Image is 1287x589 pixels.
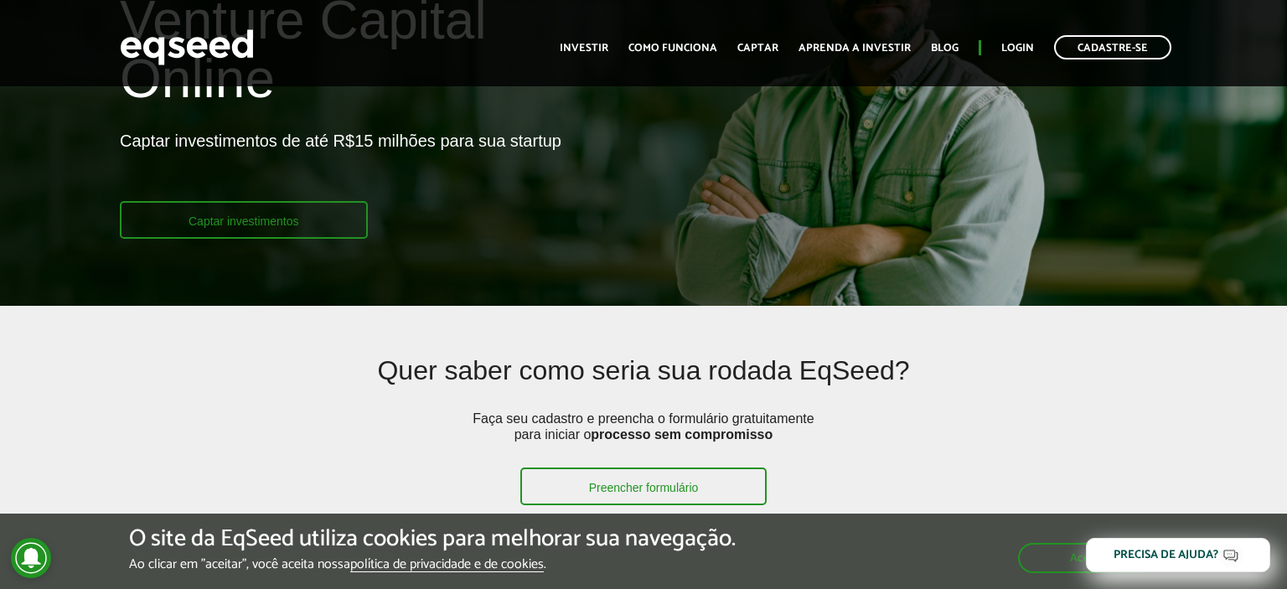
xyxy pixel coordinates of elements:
h5: O site da EqSeed utiliza cookies para melhorar sua navegação. [129,526,736,552]
a: Blog [931,43,959,54]
p: Faça seu cadastro e preencha o formulário gratuitamente para iniciar o [468,411,819,468]
strong: processo sem compromisso [591,427,773,442]
a: Aprenda a investir [799,43,911,54]
button: Aceitar [1018,543,1158,573]
a: Investir [560,43,608,54]
a: Cadastre-se [1054,35,1171,59]
h2: Quer saber como seria sua rodada EqSeed? [227,356,1060,411]
a: Login [1001,43,1034,54]
p: Captar investimentos de até R$15 milhões para sua startup [120,131,561,201]
a: Preencher formulário [520,468,768,505]
a: Captar [737,43,778,54]
a: política de privacidade e de cookies [350,558,544,572]
a: Como funciona [628,43,717,54]
img: EqSeed [120,25,254,70]
p: Ao clicar em "aceitar", você aceita nossa . [129,556,736,572]
a: Captar investimentos [120,201,368,239]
